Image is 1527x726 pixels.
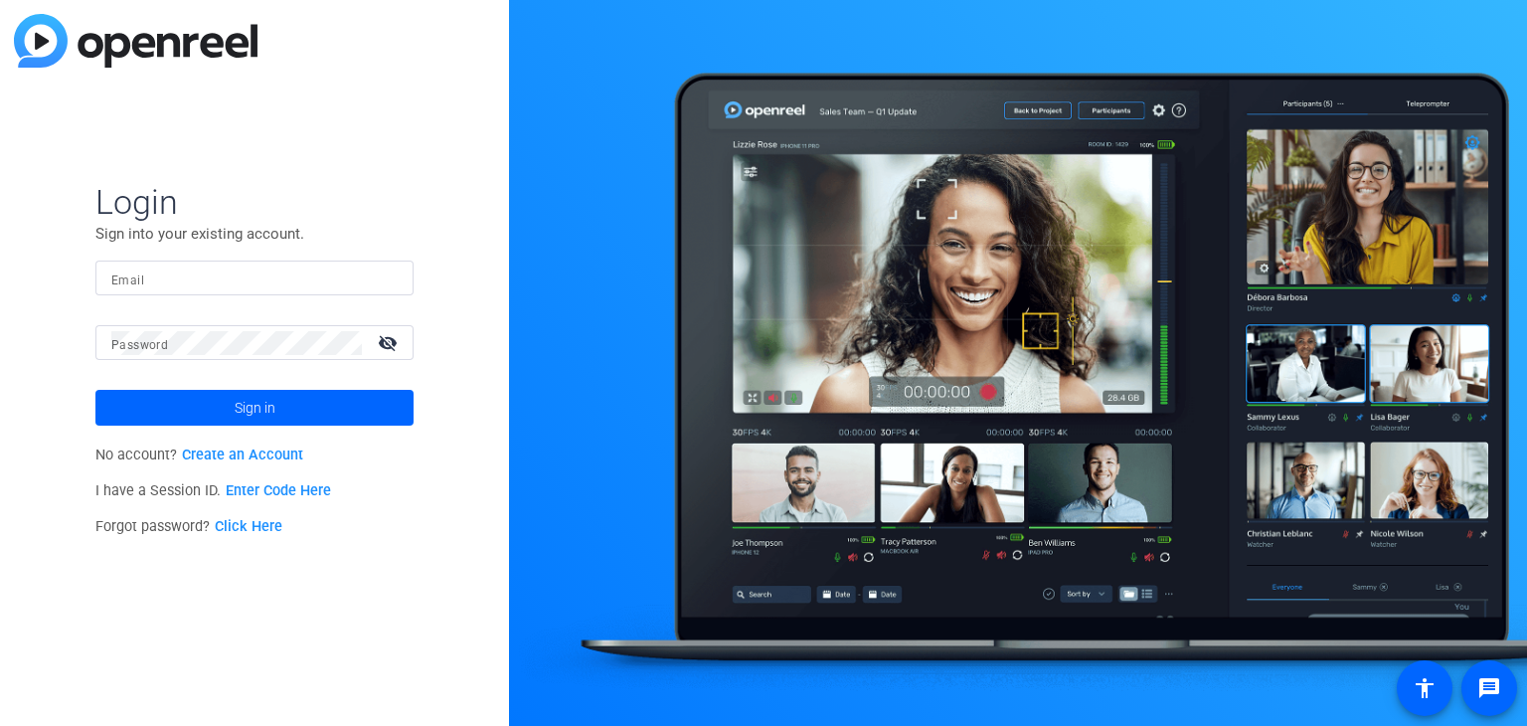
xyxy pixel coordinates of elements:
[1477,676,1501,700] mat-icon: message
[95,390,414,426] button: Sign in
[182,447,303,463] a: Create an Account
[95,223,414,245] p: Sign into your existing account.
[95,482,331,499] span: I have a Session ID.
[366,328,414,357] mat-icon: visibility_off
[226,482,331,499] a: Enter Code Here
[1413,676,1437,700] mat-icon: accessibility
[14,14,257,68] img: blue-gradient.svg
[215,518,282,535] a: Click Here
[111,338,168,352] mat-label: Password
[95,518,282,535] span: Forgot password?
[95,447,303,463] span: No account?
[111,267,398,290] input: Enter Email Address
[95,181,414,223] span: Login
[235,383,275,433] span: Sign in
[111,273,144,287] mat-label: Email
